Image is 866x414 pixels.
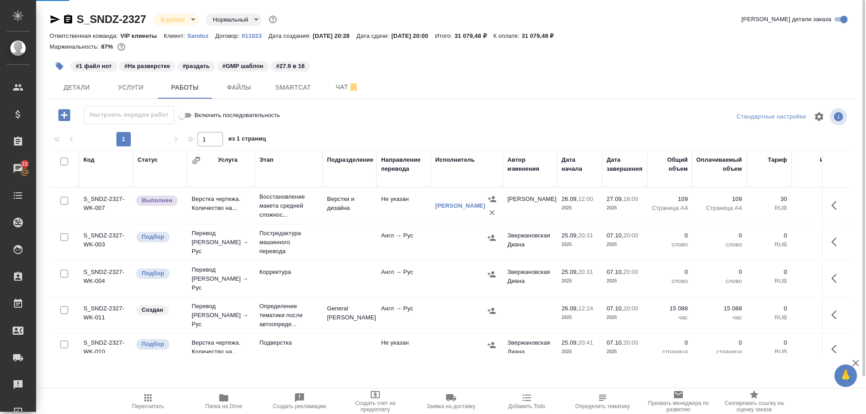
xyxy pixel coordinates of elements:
td: Англ → Рус [377,300,431,331]
p: К оплате: [493,32,522,39]
span: Smartcat [272,82,315,93]
p: 20:00 [623,339,638,346]
p: час [652,313,688,322]
button: Нормальный [210,16,251,23]
p: слово [652,277,688,286]
div: Заказ еще не согласован с клиентом, искать исполнителей рано [135,304,183,316]
td: Не указан [377,190,431,222]
td: Звержановская Диана [503,263,557,295]
button: Здесь прячутся важные кнопки [826,195,848,216]
div: Оплачиваемый объем [696,155,742,173]
p: 0 [751,304,787,313]
p: Подбор [142,340,164,349]
p: 0 [751,231,787,240]
button: Скопировать ссылку для ЯМессенджера [50,14,60,25]
span: Настроить таблицу [808,106,830,127]
p: Определение тематики после автоопреде... [259,302,318,329]
p: 07.10, [607,232,623,239]
div: Тариф [768,155,787,164]
p: 18:00 [623,196,638,202]
span: 1 файл нот [69,62,118,69]
p: 20:00 [623,232,638,239]
span: Работы [163,82,207,93]
p: 20:31 [578,232,593,239]
p: 2025 [607,240,643,249]
td: S_SNDZ-2327-WK-010 [79,334,133,365]
p: Подверстка [259,338,318,347]
div: Услуга [218,155,237,164]
span: 32 [16,159,33,168]
td: S_SNDZ-2327-WK-004 [79,263,133,295]
button: Сгруппировать [192,156,201,165]
span: [PERSON_NAME] детали заказа [742,15,831,24]
p: 20:00 [623,268,638,275]
div: Статус [138,155,158,164]
p: Постредактура машинного перевода [259,229,318,256]
p: RUB [751,204,787,213]
button: Назначить [485,268,498,281]
button: 3270.00 RUB; [115,41,127,53]
p: Восстановление макета средней сложнос... [259,192,318,219]
p: #GMP шаблон [222,62,263,71]
td: Перевод [PERSON_NAME] → Рус [187,297,255,333]
p: Маржинальность: [50,43,101,50]
p: 0 [652,231,688,240]
div: Итого [820,155,837,164]
div: Подразделение [327,155,373,164]
p: 87% [101,43,115,50]
button: Назначить [485,192,499,206]
a: Sandoz [187,32,215,39]
p: Итого: [435,32,454,39]
div: Код [83,155,94,164]
p: 0 [697,231,742,240]
div: Направление перевода [381,155,426,173]
p: 25.09, [562,268,578,275]
p: RUB [751,313,787,322]
p: 30 [751,195,787,204]
p: 0 [751,268,787,277]
p: 2025 [562,240,598,249]
span: Включить последовательность [194,111,280,120]
p: 0 [652,338,688,347]
p: RUB [796,313,837,322]
p: Выполнен [142,196,172,205]
p: Дата создания: [268,32,313,39]
p: 12:00 [578,196,593,202]
p: 20:41 [578,339,593,346]
button: Удалить [485,206,499,219]
p: Страница А4 [697,204,742,213]
p: 15 088 [697,304,742,313]
a: S_SNDZ-2327 [77,13,146,25]
p: 2025 [607,347,643,356]
div: Дата завершения [607,155,643,173]
p: 0 [652,268,688,277]
p: Создан [142,305,163,314]
button: Здесь прячутся важные кнопки [826,231,848,253]
p: 31 079,48 ₽ [455,32,493,39]
button: Доп статусы указывают на важность/срочность заказа [267,14,279,25]
p: Дата сдачи: [356,32,391,39]
td: Звержановская Диана [503,227,557,258]
p: 0 [796,268,837,277]
span: Детали [55,82,98,93]
p: 2025 [562,347,598,356]
a: 011023 [242,32,268,39]
p: 2025 [607,277,643,286]
button: 🙏 [834,364,857,387]
div: Общий объем [652,155,688,173]
p: 2025 [607,313,643,322]
div: Дата начала [562,155,598,173]
p: 25.09, [562,232,578,239]
p: 26.09, [562,196,578,202]
p: Корректура [259,268,318,277]
p: 109 [697,195,742,204]
p: 31 079,48 ₽ [521,32,560,39]
p: 07.10, [607,339,623,346]
p: слово [697,240,742,249]
td: Верстка чертежа. Количество на... [187,190,255,222]
button: Добавить тэг [50,56,69,76]
p: 0 [796,304,837,313]
p: 0 [796,231,837,240]
button: Здесь прячутся важные кнопки [826,338,848,360]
